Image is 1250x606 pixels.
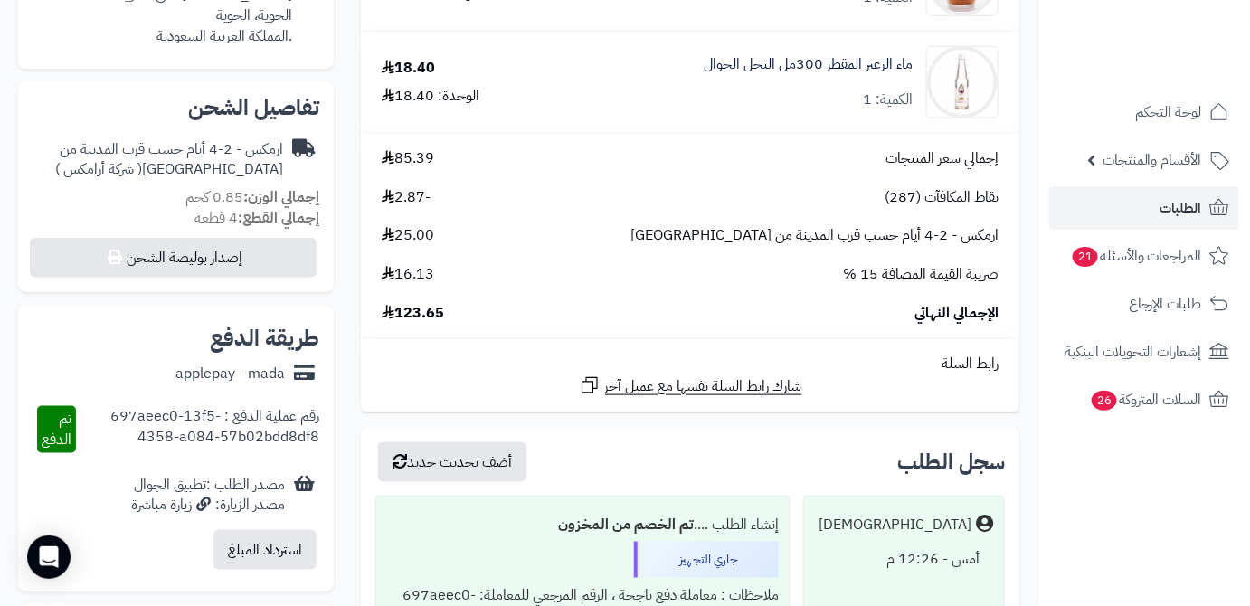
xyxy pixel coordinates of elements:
span: 85.39 [382,148,434,169]
div: مصدر الزيارة: زيارة مباشرة [131,495,285,516]
span: 123.65 [382,303,444,324]
div: Open Intercom Messenger [27,535,71,579]
span: إجمالي سعر المنتجات [885,148,999,169]
span: -2.87 [382,187,431,208]
button: أضف تحديث جديد [378,442,526,482]
button: استرداد المبلغ [213,530,317,570]
span: الأقسام والمنتجات [1103,147,1202,173]
strong: إجمالي الوزن: [243,186,319,208]
div: رابط السلة [368,354,1012,374]
span: تم الدفع [42,408,71,450]
div: جاري التجهيز [634,542,779,578]
span: السلات المتروكة [1090,387,1202,412]
a: شارك رابط السلة نفسها مع عميل آخر [579,374,802,397]
div: إنشاء الطلب .... [387,507,779,543]
span: شارك رابط السلة نفسها مع عميل آخر [605,376,802,397]
img: 1757939805-6287033292839-90x90.jpg [927,46,998,118]
span: نقاط المكافآت (287) [885,187,999,208]
div: ارمكس - 2-4 أيام حسب قرب المدينة من [GEOGRAPHIC_DATA] [33,139,283,181]
span: ارمكس - 2-4 أيام حسب قرب المدينة من [GEOGRAPHIC_DATA] [630,225,999,246]
a: الطلبات [1049,186,1239,230]
a: السلات المتروكة26 [1049,378,1239,421]
div: مصدر الطلب :تطبيق الجوال [131,475,285,516]
a: المراجعات والأسئلة21 [1049,234,1239,278]
img: logo-2.png [1127,49,1233,87]
div: رقم عملية الدفع : 697aeec0-13f5-4358-a084-57b02bdd8df8 [76,406,319,453]
span: 25.00 [382,225,434,246]
button: إصدار بوليصة الشحن [30,238,317,278]
span: 26 [1092,391,1117,411]
span: لوحة التحكم [1135,99,1202,125]
strong: إجمالي القطع: [238,207,319,229]
div: الوحدة: 18.40 [382,86,479,107]
span: 21 [1073,247,1098,267]
span: الإجمالي النهائي [914,303,999,324]
span: 16.13 [382,264,434,285]
a: إشعارات التحويلات البنكية [1049,330,1239,374]
span: المراجعات والأسئلة [1071,243,1202,269]
a: ماء الزعتر المقطر 300مل النحل الجوال [704,54,913,75]
b: تم الخصم من المخزون [558,514,694,535]
h2: تفاصيل الشحن [33,97,319,118]
h2: طريقة الدفع [210,327,319,349]
a: لوحة التحكم [1049,90,1239,134]
small: 4 قطعة [194,207,319,229]
span: ضريبة القيمة المضافة 15 % [843,264,999,285]
span: ( شركة أرامكس ) [55,158,142,180]
div: الكمية: 1 [863,90,913,110]
a: طلبات الإرجاع [1049,282,1239,326]
span: الطلبات [1160,195,1202,221]
div: applepay - mada [175,364,285,384]
h3: سجل الطلب [897,451,1005,473]
div: 18.40 [382,58,435,79]
div: [DEMOGRAPHIC_DATA] [819,515,971,535]
span: إشعارات التحويلات البنكية [1065,339,1202,365]
small: 0.85 كجم [185,186,319,208]
div: أمس - 12:26 م [815,542,993,577]
span: طلبات الإرجاع [1129,291,1202,317]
